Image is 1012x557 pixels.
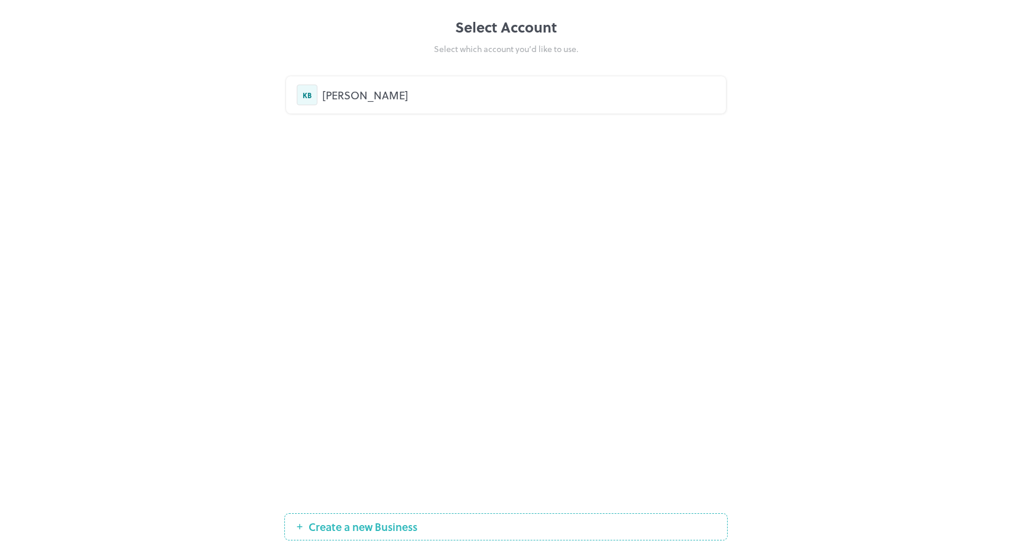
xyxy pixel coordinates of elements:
[284,43,728,55] div: Select which account you’d like to use.
[303,521,423,533] span: Create a new Business
[297,85,317,105] div: KB
[322,87,715,103] div: [PERSON_NAME]
[284,513,728,540] button: Create a new Business
[284,17,728,38] div: Select Account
